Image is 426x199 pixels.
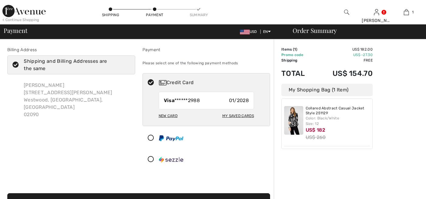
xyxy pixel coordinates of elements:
[306,134,326,140] s: US$ 260
[222,111,254,121] div: My Saved Cards
[263,30,271,34] span: EN
[284,106,303,135] img: Collared Abstract Casual Jacket Style 251129
[143,47,270,53] div: Payment
[281,52,315,58] td: Promo code
[281,84,373,96] div: My Shopping Bag (1 Item)
[294,47,296,52] span: 1
[190,12,208,18] div: Summary
[374,9,379,16] img: My Info
[306,115,370,126] div: Color: Black/White Size: 12
[315,63,373,84] td: US$ 154.70
[164,98,174,103] strong: Visa
[229,97,249,104] span: 01/2028
[101,12,120,18] div: Shipping
[19,77,135,123] div: [PERSON_NAME] [STREET_ADDRESS][PERSON_NAME] Westwood, [GEOGRAPHIC_DATA], [GEOGRAPHIC_DATA] 02090
[362,17,391,24] div: [PERSON_NAME]
[306,106,370,115] a: Collared Abstract Casual Jacket Style 251129
[281,47,315,52] td: Items ( )
[404,9,409,16] img: My Bag
[240,30,259,34] span: USD
[4,27,27,34] span: Payment
[159,157,183,163] img: Sezzle
[159,79,266,86] div: Credit Card
[281,63,315,84] td: Total
[24,58,126,72] div: Shipping and Billing Addresses are the same
[159,80,167,85] img: Credit Card
[240,30,250,34] img: US Dollar
[143,55,270,71] div: Please select one of the following payment methods
[159,111,178,121] div: New Card
[146,12,164,18] div: Payment
[412,9,414,15] span: 1
[374,9,379,15] a: Sign In
[344,9,349,16] img: search the website
[315,52,373,58] td: US$ -27.30
[2,17,39,23] div: < Continue Shopping
[315,58,373,63] td: Free
[392,9,421,16] a: 1
[2,5,46,17] img: 1ère Avenue
[7,47,135,53] div: Billing Address
[315,47,373,52] td: US$ 182.00
[306,127,326,133] span: US$ 182
[159,135,183,141] img: PayPal
[281,58,315,63] td: Shipping
[285,27,422,34] div: Order Summary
